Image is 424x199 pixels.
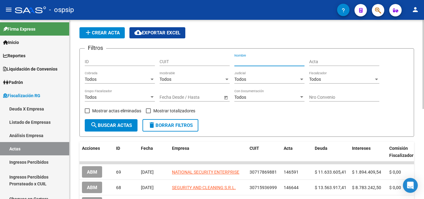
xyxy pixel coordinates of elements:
datatable-header-cell: Acta [281,142,312,162]
span: [DATE] [141,185,154,190]
span: 30715936999 [250,185,277,190]
span: Todos [234,95,246,100]
span: CUIT [250,146,259,151]
input: Fecha inicio [160,95,182,100]
span: Mostrar totalizadores [153,107,195,115]
button: ABM [82,166,102,178]
span: 68 [116,185,121,190]
span: Firma Express [3,26,35,32]
span: NATIONAL SECURITY ENTERPRISE [172,170,239,175]
datatable-header-cell: ID [114,142,138,162]
mat-icon: delete [148,121,156,129]
span: ABM [87,169,97,175]
span: - ospsip [49,3,74,17]
span: Crear Acta [84,30,120,36]
button: Buscar Actas [85,119,138,132]
datatable-header-cell: Comisión Fiscalizador [387,142,424,162]
span: $ 8.783.242,50 [352,185,381,190]
span: Deuda [315,146,327,151]
span: Borrar Filtros [148,123,193,128]
datatable-header-cell: Empresa [169,142,247,162]
datatable-header-cell: Acciones [79,142,114,162]
span: Fecha [141,146,153,151]
mat-icon: menu [5,6,12,13]
div: Open Intercom Messenger [403,178,418,193]
span: Reportes [3,52,25,59]
button: Borrar Filtros [142,119,198,132]
span: ID [116,146,120,151]
h3: Filtros [85,44,106,52]
span: Todos [234,77,246,82]
span: Todos [160,77,171,82]
span: Comisión Fiscalizador [389,146,413,158]
span: ABM [87,185,97,190]
datatable-header-cell: Fecha [138,142,169,162]
span: Intereses [352,146,371,151]
mat-icon: add [84,29,92,36]
mat-icon: person [412,6,419,13]
button: Exportar EXCEL [129,27,185,38]
span: Buscar Actas [90,123,132,128]
span: SEGURITY AND CLEANING S.R.L. [172,185,236,190]
button: Open calendar [223,94,229,101]
span: Acciones [82,146,100,151]
span: [DATE] [141,170,154,175]
span: Empresa [172,146,189,151]
button: ABM [82,182,102,193]
span: $ 0,00 [389,185,401,190]
span: Liquidación de Convenios [3,66,57,72]
datatable-header-cell: CUIT [247,142,281,162]
datatable-header-cell: Intereses [350,142,387,162]
span: Inicio [3,39,19,46]
span: $ 13.563.917,41 [315,185,346,190]
span: 146644 [284,185,299,190]
mat-icon: cloud_download [134,29,142,36]
span: Acta [284,146,293,151]
span: Exportar EXCEL [134,30,180,36]
input: Fecha fin [187,95,218,100]
span: Fiscalización RG [3,92,40,99]
span: 146591 [284,170,299,175]
span: Padrón [3,79,23,86]
span: Todos [85,95,97,100]
span: Todos [85,77,97,82]
span: $ 11.633.605,41 [315,170,346,175]
span: $ 1.894.409,54 [352,170,381,175]
span: 30717869881 [250,170,277,175]
span: Mostrar actas eliminadas [92,107,141,115]
datatable-header-cell: Deuda [312,142,350,162]
span: 69 [116,170,121,175]
span: Todos [309,77,321,82]
span: $ 0,00 [389,170,401,175]
button: Crear Acta [79,27,125,38]
mat-icon: search [90,121,98,129]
